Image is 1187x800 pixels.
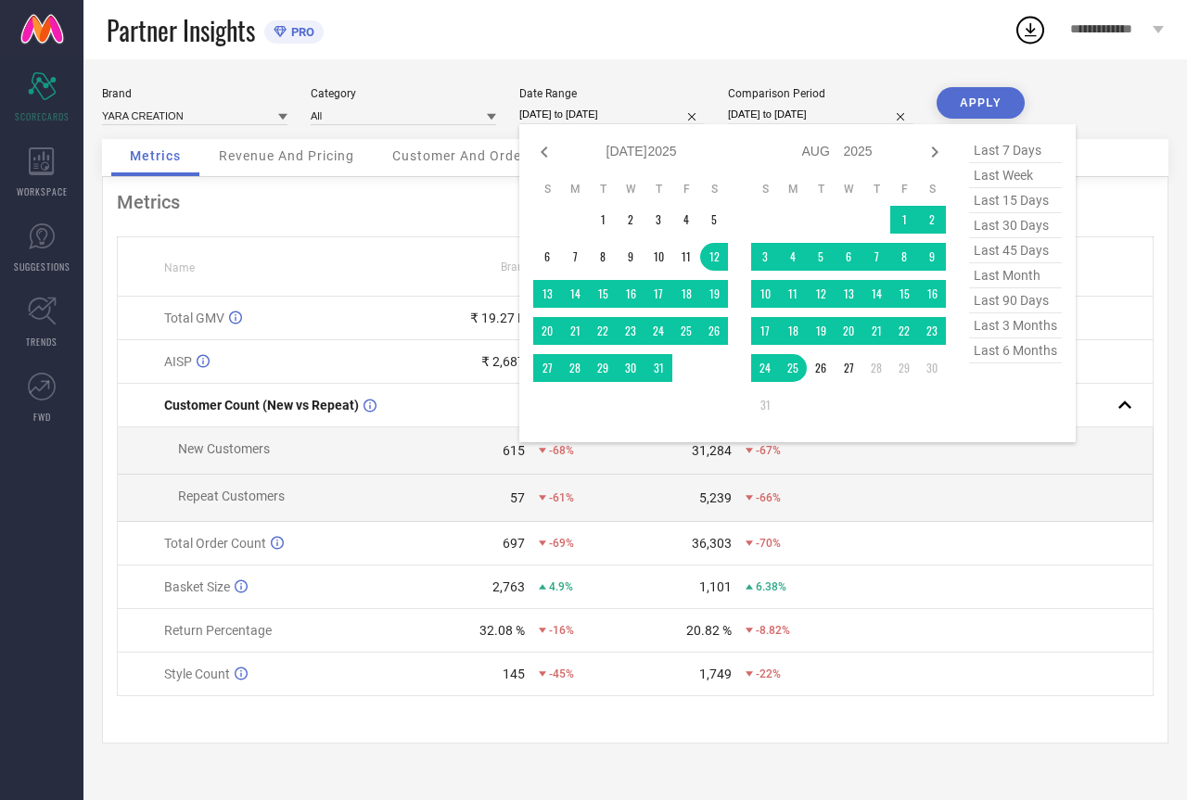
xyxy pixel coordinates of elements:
[835,317,862,345] td: Wed Aug 20 2025
[756,624,790,637] span: -8.82%
[589,280,617,308] td: Tue Jul 15 2025
[503,667,525,681] div: 145
[589,317,617,345] td: Tue Jul 22 2025
[890,317,918,345] td: Fri Aug 22 2025
[164,667,230,681] span: Style Count
[835,243,862,271] td: Wed Aug 06 2025
[807,317,835,345] td: Tue Aug 19 2025
[549,491,574,504] span: -61%
[969,163,1062,188] span: last week
[617,206,645,234] td: Wed Jul 02 2025
[700,206,728,234] td: Sat Jul 05 2025
[918,317,946,345] td: Sat Aug 23 2025
[589,354,617,382] td: Tue Jul 29 2025
[549,537,574,550] span: -69%
[862,354,890,382] td: Thu Aug 28 2025
[392,148,534,163] span: Customer And Orders
[699,490,732,505] div: 5,239
[645,243,672,271] td: Thu Jul 10 2025
[862,182,890,197] th: Thursday
[807,280,835,308] td: Tue Aug 12 2025
[779,280,807,308] td: Mon Aug 11 2025
[1014,13,1047,46] div: Open download list
[561,317,589,345] td: Mon Jul 21 2025
[699,667,732,681] div: 1,749
[589,182,617,197] th: Tuesday
[617,243,645,271] td: Wed Jul 09 2025
[533,141,555,163] div: Previous month
[969,288,1062,313] span: last 90 days
[561,182,589,197] th: Monday
[589,206,617,234] td: Tue Jul 01 2025
[672,280,700,308] td: Fri Jul 18 2025
[969,313,1062,338] span: last 3 months
[645,280,672,308] td: Thu Jul 17 2025
[807,354,835,382] td: Tue Aug 26 2025
[164,623,272,638] span: Return Percentage
[533,182,561,197] th: Sunday
[219,148,354,163] span: Revenue And Pricing
[178,441,270,456] span: New Customers
[492,579,525,594] div: 2,763
[969,138,1062,163] span: last 7 days
[699,579,732,594] div: 1,101
[15,109,70,123] span: SCORECARDS
[178,489,285,503] span: Repeat Customers
[700,182,728,197] th: Saturday
[287,25,314,39] span: PRO
[470,311,525,325] div: ₹ 19.27 L
[672,182,700,197] th: Friday
[672,206,700,234] td: Fri Jul 04 2025
[756,580,786,593] span: 6.38%
[533,317,561,345] td: Sun Jul 20 2025
[969,213,1062,238] span: last 30 days
[617,182,645,197] th: Wednesday
[918,354,946,382] td: Sat Aug 30 2025
[918,206,946,234] td: Sat Aug 02 2025
[700,243,728,271] td: Sat Jul 12 2025
[728,87,913,100] div: Comparison Period
[751,391,779,419] td: Sun Aug 31 2025
[835,280,862,308] td: Wed Aug 13 2025
[918,243,946,271] td: Sat Aug 09 2025
[549,580,573,593] span: 4.9%
[561,243,589,271] td: Mon Jul 07 2025
[890,354,918,382] td: Fri Aug 29 2025
[756,537,781,550] span: -70%
[728,105,913,124] input: Select comparison period
[937,87,1025,119] button: APPLY
[481,354,525,369] div: ₹ 2,687
[645,182,672,197] th: Thursday
[519,87,705,100] div: Date Range
[692,443,732,458] div: 31,284
[862,280,890,308] td: Thu Aug 14 2025
[779,182,807,197] th: Monday
[969,188,1062,213] span: last 15 days
[589,243,617,271] td: Tue Jul 08 2025
[501,260,562,273] span: Brand Value
[779,317,807,345] td: Mon Aug 18 2025
[549,444,574,457] span: -68%
[672,243,700,271] td: Fri Jul 11 2025
[164,536,266,551] span: Total Order Count
[835,182,862,197] th: Wednesday
[311,87,496,100] div: Category
[779,243,807,271] td: Mon Aug 04 2025
[533,354,561,382] td: Sun Jul 27 2025
[533,280,561,308] td: Sun Jul 13 2025
[617,280,645,308] td: Wed Jul 16 2025
[645,317,672,345] td: Thu Jul 24 2025
[751,354,779,382] td: Sun Aug 24 2025
[862,243,890,271] td: Thu Aug 07 2025
[890,280,918,308] td: Fri Aug 15 2025
[107,11,255,49] span: Partner Insights
[756,491,781,504] span: -66%
[751,243,779,271] td: Sun Aug 03 2025
[479,623,525,638] div: 32.08 %
[700,280,728,308] td: Sat Jul 19 2025
[835,354,862,382] td: Wed Aug 27 2025
[918,280,946,308] td: Sat Aug 16 2025
[26,335,57,349] span: TRENDS
[164,354,192,369] span: AISP
[164,261,195,274] span: Name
